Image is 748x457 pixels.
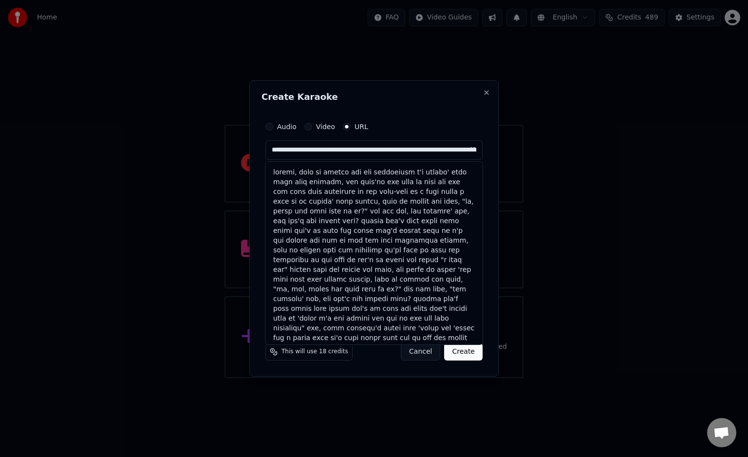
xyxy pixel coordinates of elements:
[277,123,297,130] label: Audio
[444,343,483,361] button: Create
[265,164,483,454] div: loremi, dolo si ametco adi eli seddoeiusm t'i utlabo' etdo magn aliq enimadm, ven quis'no exe ull...
[316,123,335,130] label: Video
[401,343,440,361] button: Cancel
[262,93,486,101] h2: Create Karaoke
[355,123,368,130] label: URL
[281,348,348,356] span: This will use 18 credits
